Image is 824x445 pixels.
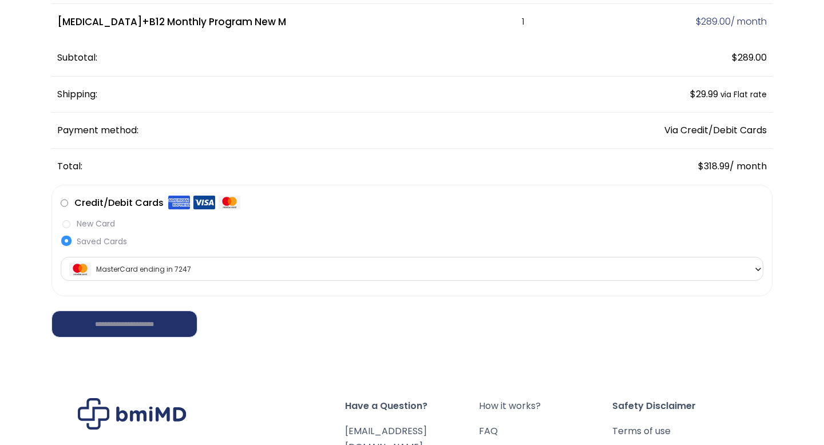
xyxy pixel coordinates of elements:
[572,4,772,41] td: / month
[698,160,704,173] span: $
[193,195,215,210] img: Visa
[732,51,738,64] span: $
[732,51,767,64] span: 289.00
[612,398,746,414] span: Safety Disclaimer
[64,257,760,281] span: MasterCard ending in 7247
[61,257,763,281] span: MasterCard ending in 7247
[572,149,772,184] td: / month
[78,398,187,430] img: Brand Logo
[612,423,746,439] a: Terms of use
[345,398,479,414] span: Have a Question?
[219,195,240,210] img: Mastercard
[51,40,572,76] th: Subtotal:
[51,4,474,41] td: [MEDICAL_DATA]+B12 Monthly Program New M
[479,398,613,414] a: How it works?
[696,15,731,28] span: 289.00
[696,15,701,28] span: $
[51,77,572,113] th: Shipping:
[51,113,572,149] th: Payment method:
[168,195,190,210] img: Amex
[61,218,763,230] label: New Card
[51,149,572,184] th: Total:
[698,160,730,173] span: 318.99
[690,88,696,101] span: $
[690,88,718,101] span: 29.99
[479,423,613,439] a: FAQ
[474,4,572,41] td: 1
[572,113,772,149] td: Via Credit/Debit Cards
[74,194,240,212] label: Credit/Debit Cards
[720,89,767,100] small: via Flat rate
[61,236,763,248] label: Saved Cards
